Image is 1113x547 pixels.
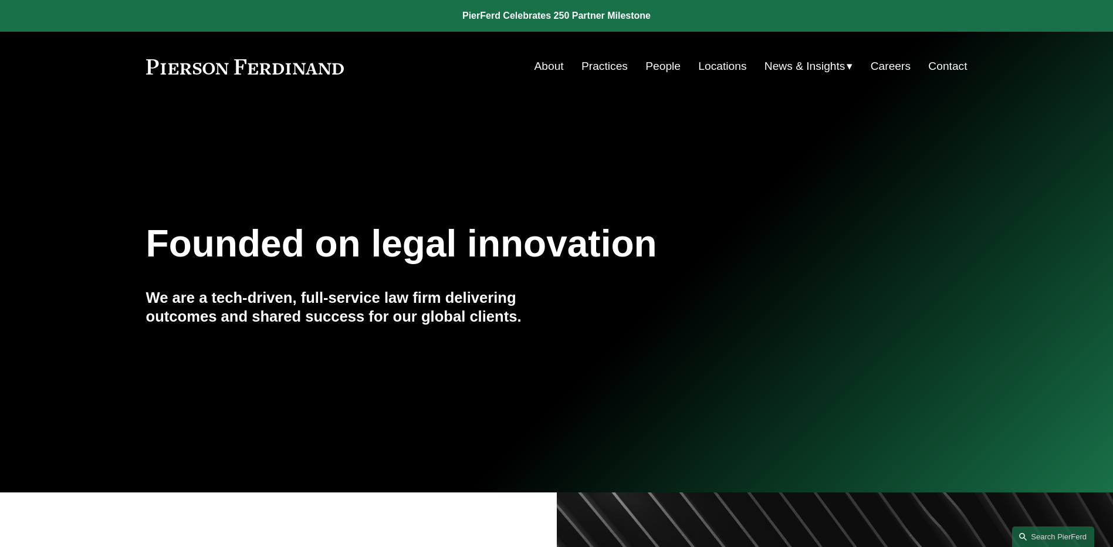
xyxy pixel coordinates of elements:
span: News & Insights [764,56,845,77]
a: People [645,55,681,77]
a: Search this site [1012,526,1094,547]
a: Contact [928,55,967,77]
a: Careers [871,55,911,77]
a: Practices [581,55,628,77]
a: folder dropdown [764,55,853,77]
h1: Founded on legal innovation [146,222,831,265]
a: About [534,55,564,77]
a: Locations [698,55,746,77]
h4: We are a tech-driven, full-service law firm delivering outcomes and shared success for our global... [146,288,557,326]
